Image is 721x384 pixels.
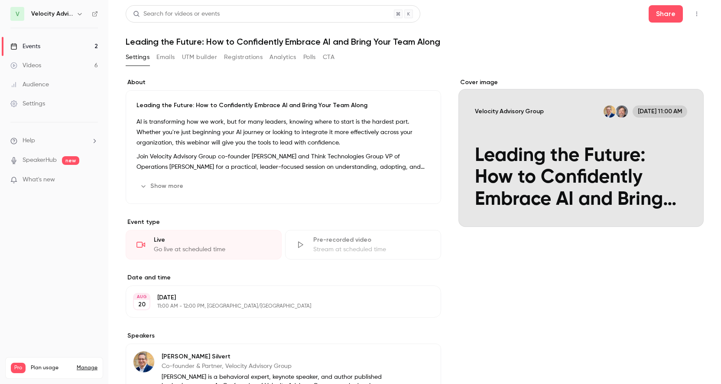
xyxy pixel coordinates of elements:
[649,5,683,23] button: Share
[136,117,430,148] p: AI is transforming how we work, but for many leaders, knowing where to start is the hardest part....
[77,364,97,371] a: Manage
[133,10,220,19] div: Search for videos or events
[10,99,45,108] div: Settings
[157,293,395,302] p: [DATE]
[31,364,71,371] span: Plan usage
[182,50,217,64] button: UTM builder
[126,331,441,340] label: Speakers
[136,101,430,110] p: Leading the Future: How to Confidently Embrace AI and Bring Your Team Along
[303,50,316,64] button: Polls
[136,179,188,193] button: Show more
[162,352,385,361] p: [PERSON_NAME] Silvert
[136,151,430,172] p: Join Velocity Advisory Group co-founder [PERSON_NAME] and Think Technologies Group VP of Operatio...
[31,10,73,18] h6: Velocity Advisory Group
[62,156,79,165] span: new
[313,236,430,244] div: Pre-recorded video
[224,50,263,64] button: Registrations
[313,245,430,254] div: Stream at scheduled time
[458,78,704,227] section: Cover image
[10,136,98,145] li: help-dropdown-opener
[323,50,335,64] button: CTA
[285,230,441,259] div: Pre-recorded videoStream at scheduled time
[23,156,57,165] a: SpeakerHub
[10,80,49,89] div: Audience
[154,245,271,254] div: Go live at scheduled time
[162,362,385,371] p: Co-founder & Partner, Velocity Advisory Group
[23,136,35,145] span: Help
[10,61,41,70] div: Videos
[133,351,154,372] img: Dan Silvert
[126,273,441,282] label: Date and time
[23,175,55,184] span: What's new
[154,236,271,244] div: Live
[270,50,296,64] button: Analytics
[126,230,282,259] div: LiveGo live at scheduled time
[126,78,441,87] label: About
[134,294,149,300] div: AUG
[156,50,175,64] button: Emails
[138,300,146,309] p: 20
[10,42,40,51] div: Events
[157,303,395,310] p: 11:00 AM - 12:00 PM, [GEOGRAPHIC_DATA]/[GEOGRAPHIC_DATA]
[88,176,98,184] iframe: Noticeable Trigger
[11,363,26,373] span: Pro
[458,78,704,87] label: Cover image
[126,36,704,47] h1: Leading the Future: How to Confidently Embrace AI and Bring Your Team Along
[126,50,149,64] button: Settings
[126,218,441,226] p: Event type
[16,10,19,19] span: V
